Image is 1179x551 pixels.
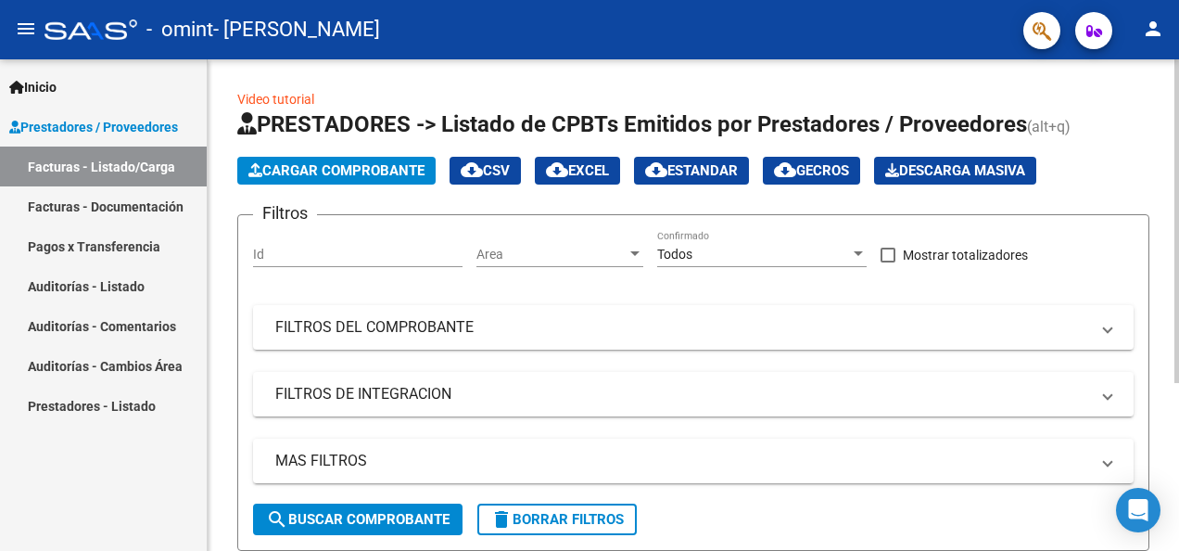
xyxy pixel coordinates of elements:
[9,77,57,97] span: Inicio
[266,511,450,528] span: Buscar Comprobante
[1027,118,1071,135] span: (alt+q)
[774,159,796,181] mat-icon: cloud_download
[237,111,1027,137] span: PRESTADORES -> Listado de CPBTs Emitidos por Prestadores / Proveedores
[535,157,620,185] button: EXCEL
[275,384,1089,404] mat-panel-title: FILTROS DE INTEGRACION
[253,504,463,535] button: Buscar Comprobante
[774,162,849,179] span: Gecros
[874,157,1036,185] app-download-masive: Descarga masiva de comprobantes (adjuntos)
[237,92,314,107] a: Video tutorial
[237,157,436,185] button: Cargar Comprobante
[476,247,627,263] span: Area
[146,9,213,50] span: - omint
[874,157,1036,185] button: Descarga Masiva
[253,200,317,226] h3: Filtros
[477,504,637,535] button: Borrar Filtros
[546,159,568,181] mat-icon: cloud_download
[213,9,380,50] span: - [PERSON_NAME]
[657,247,692,262] span: Todos
[9,117,178,137] span: Prestadores / Proveedores
[490,511,624,528] span: Borrar Filtros
[253,439,1134,483] mat-expansion-panel-header: MAS FILTROS
[450,157,521,185] button: CSV
[253,305,1134,350] mat-expansion-panel-header: FILTROS DEL COMPROBANTE
[461,162,510,179] span: CSV
[645,162,738,179] span: Estandar
[885,162,1025,179] span: Descarga Masiva
[763,157,860,185] button: Gecros
[461,159,483,181] mat-icon: cloud_download
[645,159,667,181] mat-icon: cloud_download
[275,317,1089,338] mat-panel-title: FILTROS DEL COMPROBANTE
[546,162,609,179] span: EXCEL
[490,508,513,531] mat-icon: delete
[15,18,37,40] mat-icon: menu
[248,162,425,179] span: Cargar Comprobante
[266,508,288,531] mat-icon: search
[275,451,1089,471] mat-panel-title: MAS FILTROS
[253,372,1134,416] mat-expansion-panel-header: FILTROS DE INTEGRACION
[634,157,749,185] button: Estandar
[1142,18,1164,40] mat-icon: person
[903,244,1028,266] span: Mostrar totalizadores
[1116,488,1160,532] div: Open Intercom Messenger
